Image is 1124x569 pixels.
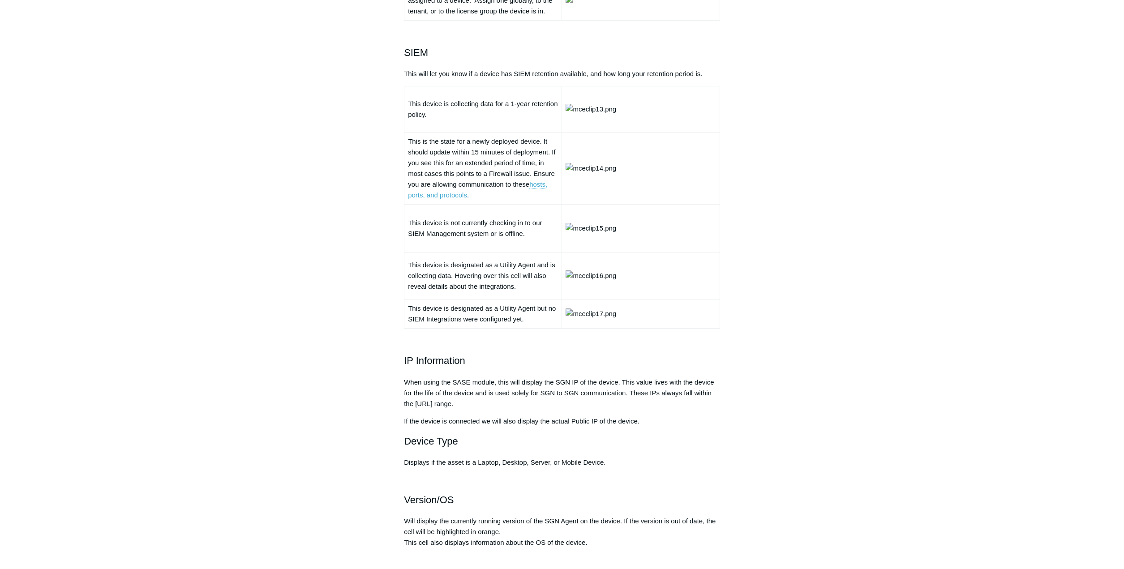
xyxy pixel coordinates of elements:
[566,163,616,174] img: mceclip14.png
[404,377,720,409] p: When using the SASE module, this will display the SGN IP of the device. This value lives with the...
[404,86,562,133] td: This device is collecting data for a 1-year retention policy.
[404,516,720,548] p: Will display the currently running version of the SGN Agent on the device. If the version is out ...
[566,223,616,234] img: mceclip15.png
[404,492,720,508] h2: Version/OS
[404,353,720,368] h2: IP Information
[404,416,720,427] p: If the device is connected we will also display the actual Public IP of the device.
[404,205,562,252] td: This device is not currently checking in to our SIEM Management system or is offline.
[404,457,720,468] p: Displays if the asset is a Laptop, Desktop, Server, or Mobile Device.
[404,433,720,449] h2: Device Type
[404,45,720,60] h2: SIEM
[566,104,616,115] img: mceclip13.png
[566,308,616,319] img: mceclip17.png
[566,270,616,281] img: mceclip16.png
[404,299,562,329] td: This device is designated as a Utility Agent but no SIEM Integrations were configured yet.
[404,68,720,79] p: This will let you know if a device has SIEM retention available, and how long your retention peri...
[404,252,562,299] td: This device is designated as a Utility Agent and is collecting data. Hovering over this cell will...
[404,133,562,205] td: This is the state for a newly deployed device. It should update within 15 minutes of deployment. ...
